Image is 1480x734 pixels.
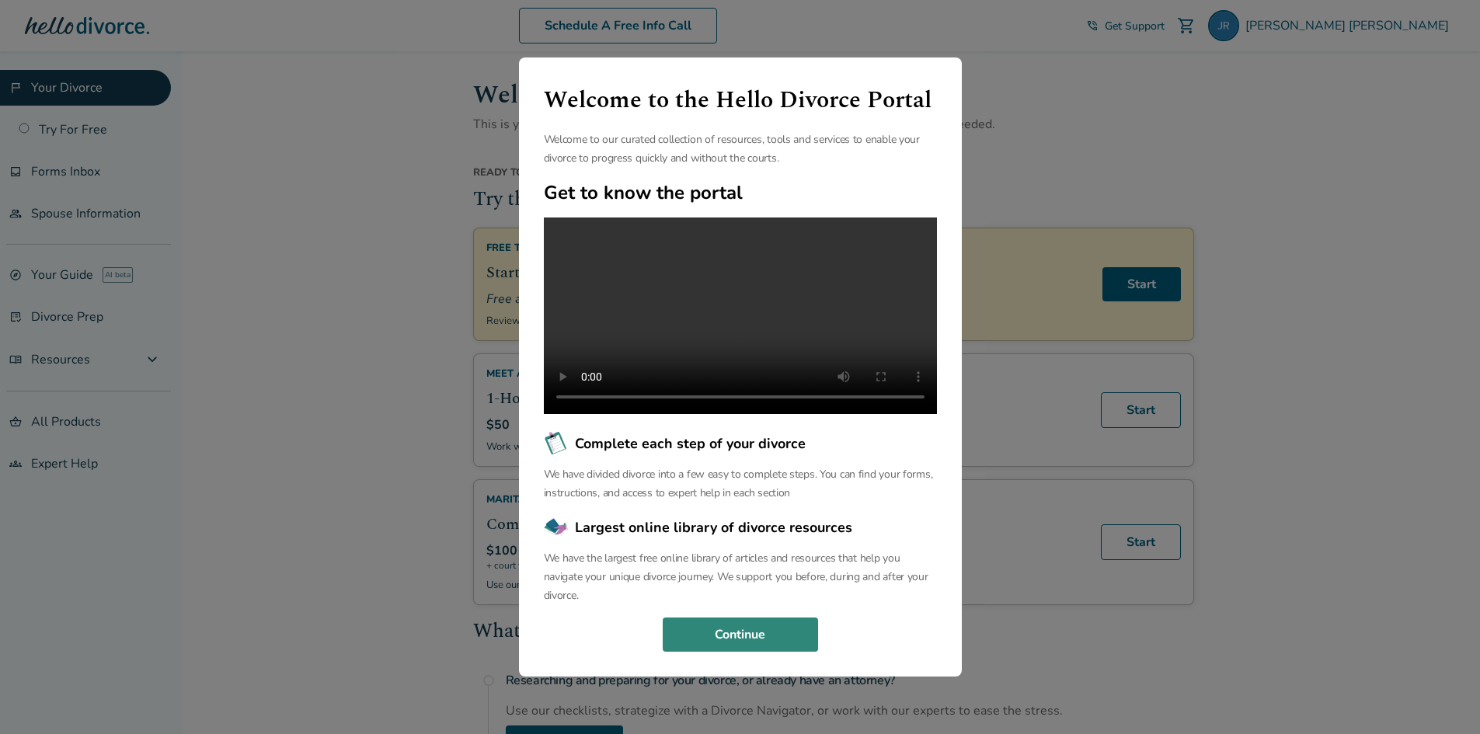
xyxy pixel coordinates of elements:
img: Complete each step of your divorce [544,431,569,456]
h2: Get to know the portal [544,180,937,205]
span: Complete each step of your divorce [575,433,806,454]
p: Welcome to our curated collection of resources, tools and services to enable your divorce to prog... [544,130,937,168]
p: We have divided divorce into a few easy to complete steps. You can find your forms, instructions,... [544,465,937,503]
p: We have the largest free online library of articles and resources that help you navigate your uni... [544,549,937,605]
h1: Welcome to the Hello Divorce Portal [544,82,937,118]
img: Largest online library of divorce resources [544,515,569,540]
span: Largest online library of divorce resources [575,517,852,537]
iframe: Chat Widget [1402,659,1480,734]
button: Continue [663,617,818,652]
